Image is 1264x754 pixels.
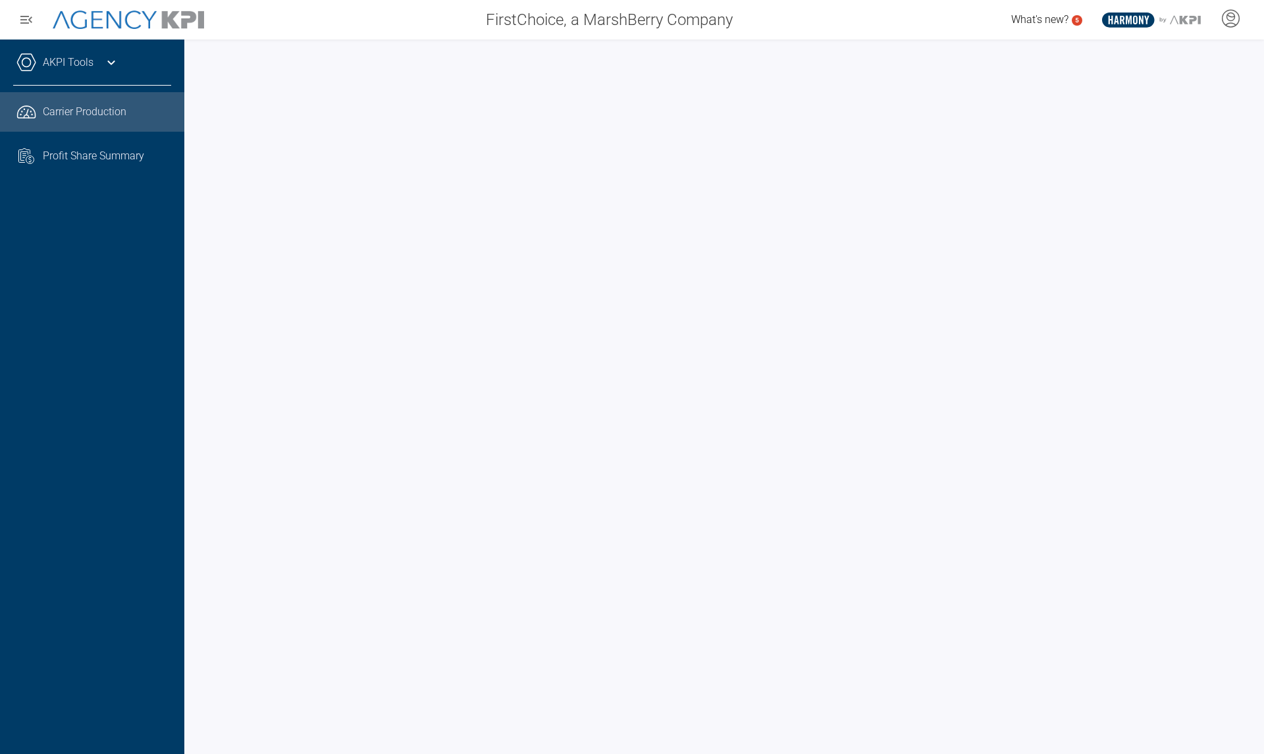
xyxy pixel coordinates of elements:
[43,104,126,120] span: Carrier Production
[1072,15,1082,26] a: 5
[43,55,93,70] a: AKPI Tools
[486,8,733,32] span: FirstChoice, a MarshBerry Company
[1011,13,1068,26] span: What's new?
[43,148,144,164] span: Profit Share Summary
[1075,16,1079,24] text: 5
[53,11,204,30] img: AgencyKPI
